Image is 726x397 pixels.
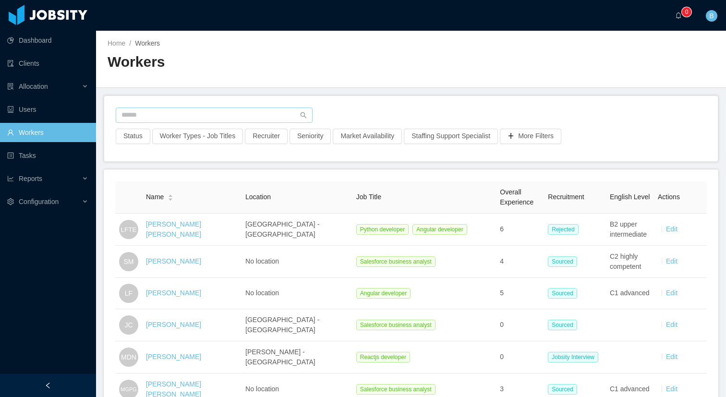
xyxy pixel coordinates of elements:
span: Reactjs developer [356,352,410,362]
button: Market Availability [333,129,402,144]
span: Angular developer [356,288,411,299]
span: Sourced [548,288,577,299]
td: B2 upper intermediate [606,214,654,246]
td: [PERSON_NAME] - [GEOGRAPHIC_DATA] [242,341,352,373]
a: Edit [666,385,678,393]
a: icon: pie-chartDashboard [7,31,88,50]
a: icon: robotUsers [7,100,88,119]
a: [PERSON_NAME] [146,257,201,265]
h2: Workers [108,52,411,72]
td: 4 [496,246,544,278]
span: Jobsity Interview [548,352,598,362]
td: 5 [496,278,544,309]
span: Name [146,192,164,202]
td: C2 highly competent [606,246,654,278]
span: Sourced [548,384,577,395]
span: Reports [19,175,42,182]
span: MGPG [121,382,136,397]
a: Jobsity Interview [548,353,602,361]
i: icon: setting [7,198,14,205]
button: Seniority [290,129,331,144]
span: Salesforce business analyst [356,256,436,267]
button: Recruiter [245,129,288,144]
td: 0 [496,309,544,341]
span: MDN [121,348,136,367]
td: 0 [496,341,544,373]
a: [PERSON_NAME] [146,321,201,328]
a: Edit [666,321,678,328]
a: Sourced [548,289,581,297]
span: JC [124,315,133,335]
span: Salesforce business analyst [356,320,436,330]
sup: 0 [682,7,691,17]
span: Allocation [19,83,48,90]
a: Sourced [548,321,581,328]
span: / [129,39,131,47]
a: icon: userWorkers [7,123,88,142]
span: Recruitment [548,193,584,201]
span: Sourced [548,320,577,330]
span: SM [124,252,134,271]
a: Sourced [548,257,581,265]
span: Location [245,193,271,201]
span: Actions [658,193,680,201]
button: Worker Types - Job Titles [152,129,243,144]
span: Job Title [356,193,381,201]
td: C1 advanced [606,278,654,309]
button: Staffing Support Specialist [404,129,498,144]
td: [GEOGRAPHIC_DATA] - [GEOGRAPHIC_DATA] [242,214,352,246]
a: Edit [666,257,678,265]
a: Home [108,39,125,47]
span: Rejected [548,224,578,235]
td: [GEOGRAPHIC_DATA] - [GEOGRAPHIC_DATA] [242,309,352,341]
span: B [709,10,714,22]
span: LF [125,284,133,303]
span: LFTE [121,220,136,239]
button: icon: plusMore Filters [500,129,561,144]
i: icon: solution [7,83,14,90]
span: Configuration [19,198,59,205]
td: 6 [496,214,544,246]
span: Salesforce business analyst [356,384,436,395]
a: [PERSON_NAME] [146,289,201,297]
i: icon: bell [675,12,682,19]
a: Edit [666,353,678,361]
td: No location [242,278,352,309]
span: Workers [135,39,160,47]
i: icon: line-chart [7,175,14,182]
i: icon: caret-up [168,193,173,196]
a: Edit [666,289,678,297]
div: Sort [168,193,173,200]
a: [PERSON_NAME] [PERSON_NAME] [146,220,201,238]
a: Rejected [548,225,582,233]
span: English Level [610,193,650,201]
span: Angular developer [412,224,467,235]
span: Sourced [548,256,577,267]
a: icon: profileTasks [7,146,88,165]
i: icon: caret-down [168,197,173,200]
button: Status [116,129,150,144]
a: icon: auditClients [7,54,88,73]
a: Sourced [548,385,581,393]
a: [PERSON_NAME] [146,353,201,361]
span: Overall Experience [500,188,533,206]
td: No location [242,246,352,278]
span: Python developer [356,224,409,235]
i: icon: search [300,112,307,119]
a: Edit [666,225,678,233]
